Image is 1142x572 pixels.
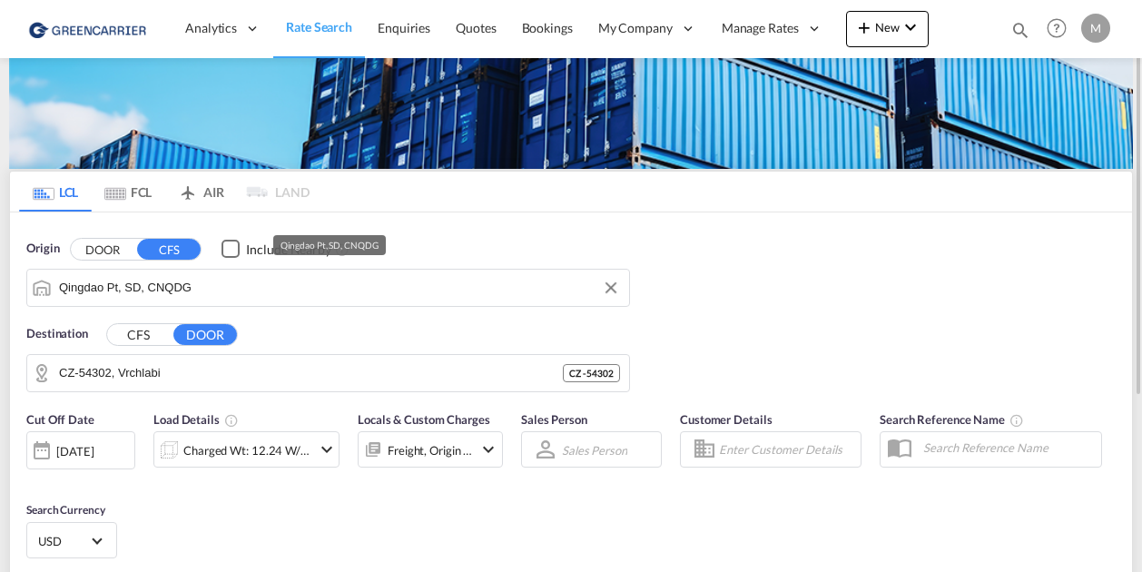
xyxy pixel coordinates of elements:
span: Origin [26,240,59,258]
span: Bookings [522,20,573,35]
md-icon: icon-plus 400-fg [853,16,875,38]
span: Quotes [456,20,496,35]
span: Customer Details [680,412,772,427]
span: Destination [26,325,88,343]
div: [DATE] [26,431,135,469]
button: CFS [137,239,201,260]
md-icon: icon-magnify [1010,20,1030,40]
div: Help [1041,13,1081,45]
md-datepicker: Select [26,468,40,492]
div: Charged Wt: 12.24 W/Micon-chevron-down [153,431,340,468]
md-icon: Chargeable Weight [224,413,239,428]
md-checkbox: Checkbox No Ink [222,240,331,259]
img: 757bc1808afe11efb73cddab9739634b.png [27,8,150,49]
input: Search by Door [59,360,563,387]
button: CFS [107,324,171,345]
div: M [1081,14,1110,43]
md-icon: icon-chevron-down [316,439,338,460]
div: icon-magnify [1010,20,1030,47]
md-tab-item: FCL [92,172,164,212]
span: Manage Rates [722,19,799,37]
button: DOOR [71,239,134,260]
span: Cut Off Date [26,412,94,427]
span: Rate Search [286,19,352,35]
md-icon: icon-chevron-down [477,439,499,460]
md-tab-item: AIR [164,172,237,212]
md-input-container: Qingdao Pt, SD, CNQDG [27,270,629,306]
div: Qingdao Pt, SD, CNQDG [281,235,379,255]
md-select: Sales Person [560,437,629,463]
img: GreenCarrierFCL_LCL.png [9,4,1133,169]
span: Help [1041,13,1072,44]
div: Charged Wt: 12.24 W/M [183,438,311,463]
div: Freight Origin Destinationicon-chevron-down [358,431,503,468]
button: Clear Input [597,274,625,301]
md-input-container: CZ-54302,Vrchlabi [27,355,629,391]
md-select: Select Currency: $ USDUnited States Dollar [36,528,107,554]
md-tab-item: LCL [19,172,92,212]
button: DOOR [173,324,237,345]
button: icon-plus 400-fgNewicon-chevron-down [846,11,929,47]
span: Sales Person [521,412,587,427]
input: Enter Customer Details [719,436,855,463]
md-icon: icon-airplane [177,182,199,195]
span: Search Reference Name [880,412,1024,427]
span: Locals & Custom Charges [358,412,490,427]
span: Load Details [153,412,239,427]
span: USD [38,533,89,549]
md-pagination-wrapper: Use the left and right arrow keys to navigate between tabs [19,172,310,212]
div: Freight Origin Destination [388,438,473,463]
span: CZ - 54302 [569,367,614,380]
md-icon: Your search will be saved by the below given name [1009,413,1024,428]
input: Search by Port [59,274,620,301]
span: My Company [598,19,673,37]
input: Search Reference Name [914,434,1101,461]
span: Enquiries [378,20,430,35]
div: [DATE] [56,443,94,459]
span: Analytics [185,19,237,37]
span: Search Currency [26,503,105,517]
md-icon: icon-chevron-down [900,16,921,38]
div: Include Nearby [246,241,331,259]
span: New [853,20,921,35]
